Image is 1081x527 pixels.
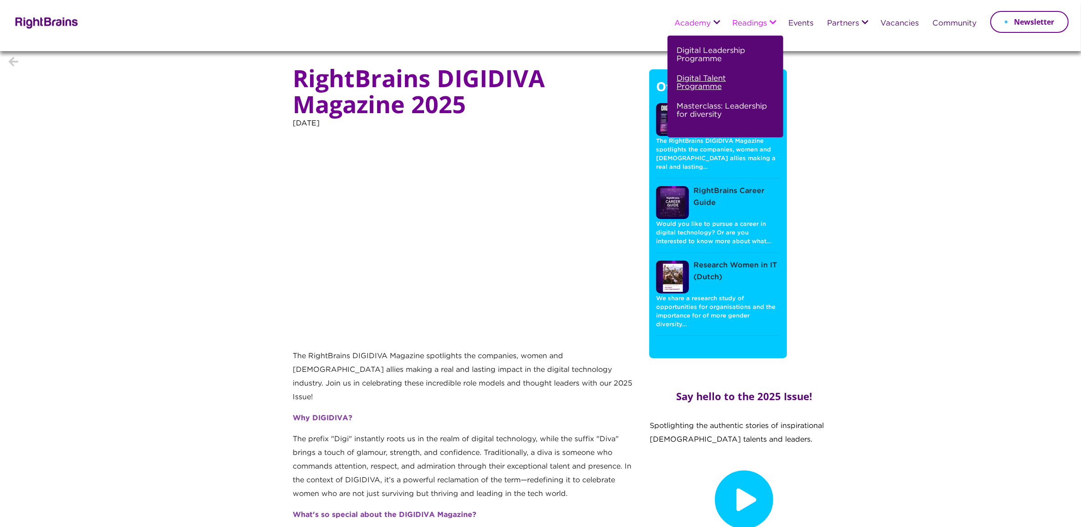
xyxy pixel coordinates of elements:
[12,16,78,29] img: Rightbrains
[656,294,780,329] p: We share a research study of opportunities for organisations and the importance for of more gende...
[677,100,772,128] a: Masterclass: Leadership for diversity
[656,185,780,219] a: RightBrains Career Guide
[293,511,476,518] strong: What's so special about the DIGIDIVA Magazine?
[674,20,711,28] a: Academy
[293,117,636,144] p: [DATE]
[656,260,780,294] a: Research Women in IT (Dutch)
[932,20,977,28] a: Community
[676,388,812,408] h2: Say hello to the 2025 Issue!
[293,415,352,422] strong: Why DIGIDIVA?
[732,20,767,28] a: Readings
[827,20,859,28] a: Partners
[990,11,1069,33] a: Newsletter
[293,433,636,508] p: The prefix "Digi" instantly roots us in the realm of digital technology, while the suffix "Diva" ...
[656,136,780,172] p: The RightBrains DIGIDIVA Magazine spotlights the companies, women and [DEMOGRAPHIC_DATA] allies m...
[677,73,772,100] a: Digital Talent Programme
[677,45,772,73] a: Digital Leadership Programme
[293,350,636,412] p: The RightBrains DIGIDIVA Magazine spotlights the companies, women and [DEMOGRAPHIC_DATA] allies m...
[880,20,919,28] a: Vacancies
[788,20,813,28] a: Events
[656,78,780,103] h5: Other publications
[293,65,636,117] h1: RightBrains DIGIDIVA Magazine 2025
[656,102,780,136] a: RightBrains DIGIDIVA Magazine
[656,219,780,246] p: Would you like to pursue a career in digital technology? Or are you interested to know more about...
